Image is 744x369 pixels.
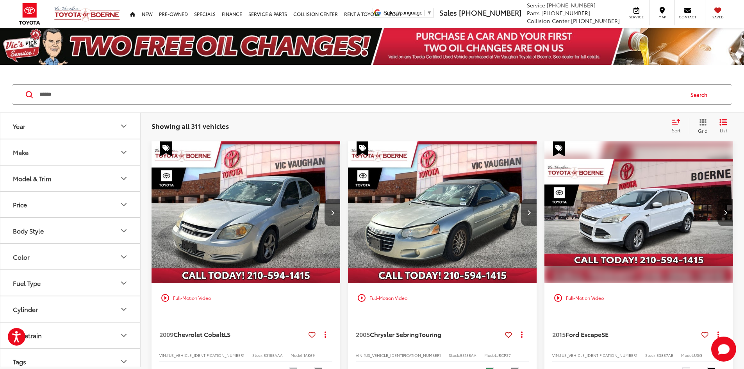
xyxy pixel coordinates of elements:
[325,331,326,337] span: dropdown dots
[348,141,537,284] img: 2005 Chrysler Sebring Touring
[151,141,341,283] div: 2009 Chevrolet Cobalt LS 0
[560,352,637,358] span: [US_VEHICLE_IDENTIFICATION_NUMBER]
[672,127,680,134] span: Sort
[13,358,26,365] div: Tags
[0,166,141,191] button: Model & TrimModel & Trim
[119,305,128,314] div: Cylinder
[547,1,596,9] span: [PHONE_NUMBER]
[151,141,341,284] img: 2009 Chevrolet Cobalt LS
[497,352,511,358] span: JRCP27
[0,218,141,243] button: Body StyleBody Style
[13,332,42,339] div: Drivetrain
[653,14,671,20] span: Map
[119,278,128,288] div: Fuel Type
[689,118,714,134] button: Grid View
[698,127,708,134] span: Grid
[0,244,141,269] button: ColorColor
[119,121,128,131] div: Year
[0,296,141,322] button: CylinderCylinder
[0,270,141,296] button: Fuel TypeFuel Type
[552,330,698,339] a: 2015Ford EscapeSE
[711,337,736,362] button: Toggle Chat Window
[13,253,30,260] div: Color
[679,14,696,20] span: Contact
[348,141,537,283] a: 2005 Chrysler Sebring Touring2005 Chrysler Sebring Touring2005 Chrysler Sebring Touring2005 Chrys...
[553,141,565,156] span: Special
[325,199,340,226] button: Next image
[264,352,283,358] span: 53185AAA
[521,199,537,226] button: Next image
[384,10,423,16] span: Select Language
[484,352,497,358] span: Model:
[460,352,476,358] span: 53158AA
[719,127,727,134] span: List
[541,9,590,17] span: [PHONE_NUMBER]
[348,141,537,283] div: 2005 Chrysler Sebring Touring 0
[159,330,305,339] a: 2009Chevrolet CobaltLS
[119,200,128,209] div: Price
[356,352,364,358] span: VIN:
[694,352,702,358] span: U0G
[119,252,128,262] div: Color
[566,330,601,339] span: Ford Escape
[645,352,657,358] span: Stock:
[13,122,25,130] div: Year
[419,330,441,339] span: Touring
[356,330,502,339] a: 2005Chrysler SebringTouring
[13,175,51,182] div: Model & Trim
[384,10,432,16] a: Select Language​
[571,17,620,25] span: [PHONE_NUMBER]
[54,6,120,22] img: Vic Vaughan Toyota of Boerne
[13,148,29,156] div: Make
[160,141,172,156] span: Special
[425,10,425,16] span: ​
[668,118,689,134] button: Select sort value
[119,174,128,183] div: Model & Trim
[13,305,38,313] div: Cylinder
[515,328,529,341] button: Actions
[291,352,303,358] span: Model:
[0,323,141,348] button: DrivetrainDrivetrain
[0,113,141,139] button: YearYear
[173,330,224,339] span: Chevrolet Cobalt
[427,10,432,16] span: ▼
[356,330,370,339] span: 2005
[552,330,566,339] span: 2015
[119,148,128,157] div: Make
[319,328,332,341] button: Actions
[712,328,725,341] button: Actions
[370,330,419,339] span: Chrysler Sebring
[628,14,645,20] span: Service
[13,227,44,234] div: Body Style
[709,14,726,20] span: Saved
[681,352,694,358] span: Model:
[119,357,128,366] div: Tags
[152,121,229,130] span: Showing all 311 vehicles
[119,331,128,340] div: Drivetrain
[224,330,230,339] span: LS
[0,192,141,217] button: PricePrice
[527,17,569,25] span: Collision Center
[544,141,734,284] img: 2015 Ford Escape SE
[167,352,244,358] span: [US_VEHICLE_IDENTIFICATION_NUMBER]
[521,331,523,337] span: dropdown dots
[439,7,457,18] span: Sales
[527,9,540,17] span: Parts
[0,139,141,165] button: MakeMake
[119,226,128,235] div: Body Style
[657,352,673,358] span: 53857AB
[252,352,264,358] span: Stock:
[459,7,521,18] span: [PHONE_NUMBER]
[159,352,167,358] span: VIN:
[303,352,315,358] span: 1AK69
[683,85,719,104] button: Search
[357,141,368,156] span: Special
[364,352,441,358] span: [US_VEHICLE_IDENTIFICATION_NUMBER]
[552,352,560,358] span: VIN:
[449,352,460,358] span: Stock:
[717,199,733,226] button: Next image
[39,85,683,104] input: Search by Make, Model, or Keyword
[13,279,41,287] div: Fuel Type
[714,118,733,134] button: List View
[527,1,545,9] span: Service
